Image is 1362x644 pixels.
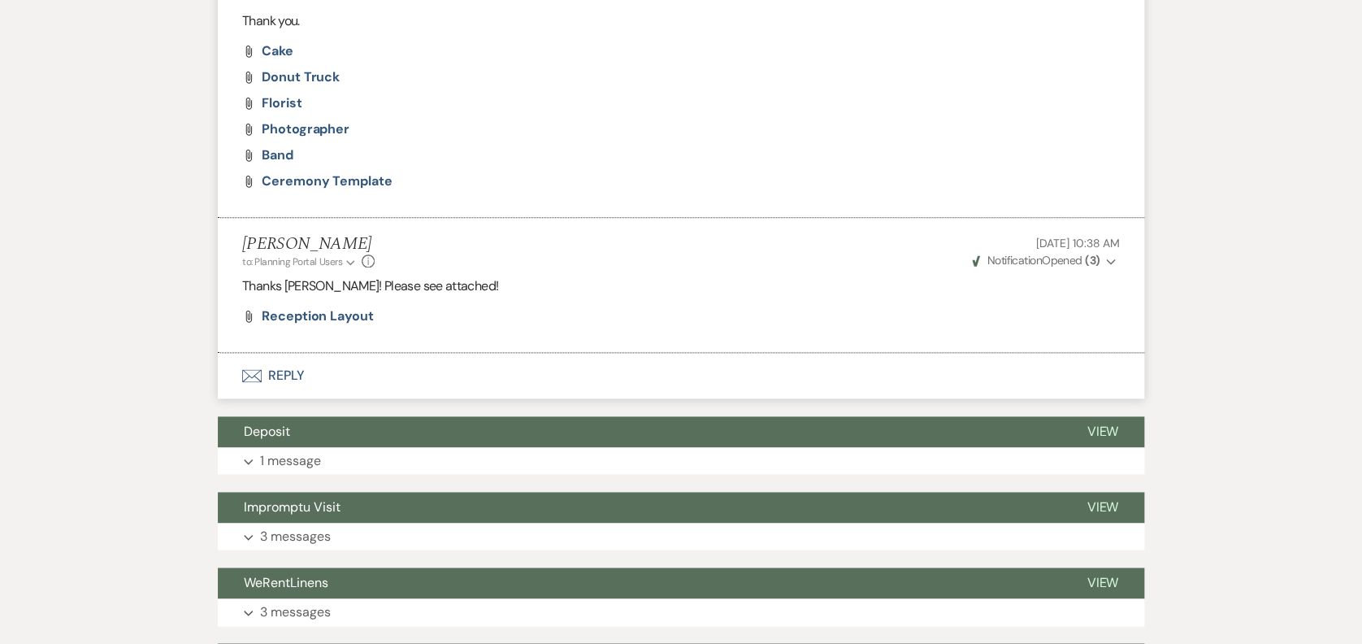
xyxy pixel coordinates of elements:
span: Deposit [244,423,290,440]
h5: [PERSON_NAME] [242,234,375,255]
span: View [1087,423,1118,440]
button: View [1061,492,1144,523]
a: Ceremony Template [262,175,393,188]
span: WeRentLinens [244,574,328,591]
p: 3 messages [260,602,331,623]
button: View [1061,568,1144,598]
span: Impromptu Visit [244,498,340,516]
span: Band [262,146,293,163]
span: Ceremony Template [262,172,393,189]
button: to: Planning Portal Users [242,255,358,269]
p: Thanks [PERSON_NAME]! Please see attached! [242,276,1120,297]
span: View [1087,498,1118,516]
p: Thank you. [242,11,1120,32]
button: 3 messages [218,598,1144,626]
a: Reception Layout [262,310,374,323]
button: WeRentLinens [218,568,1061,598]
button: Reply [218,353,1144,398]
button: Impromptu Visit [218,492,1061,523]
span: to: Planning Portal Users [242,255,342,268]
span: View [1087,574,1118,591]
a: Photographer [262,123,349,136]
p: 3 messages [260,526,331,547]
span: Cake [262,42,293,59]
span: Photographer [262,120,349,137]
span: Opened [972,253,1100,268]
a: Cake [262,45,293,58]
p: 1 message [260,450,321,472]
a: Band [262,149,293,162]
span: [DATE] 10:38 AM [1036,236,1120,250]
button: 3 messages [218,523,1144,550]
button: NotificationOpened (3) [969,252,1120,269]
a: Florist [262,97,301,110]
span: Donut truck [262,68,340,85]
button: 1 message [218,447,1144,475]
span: Notification [987,253,1041,268]
button: Deposit [218,416,1061,447]
span: Florist [262,94,301,111]
a: Donut truck [262,71,340,84]
strong: ( 3 ) [1085,253,1100,268]
button: View [1061,416,1144,447]
span: Reception Layout [262,307,374,324]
